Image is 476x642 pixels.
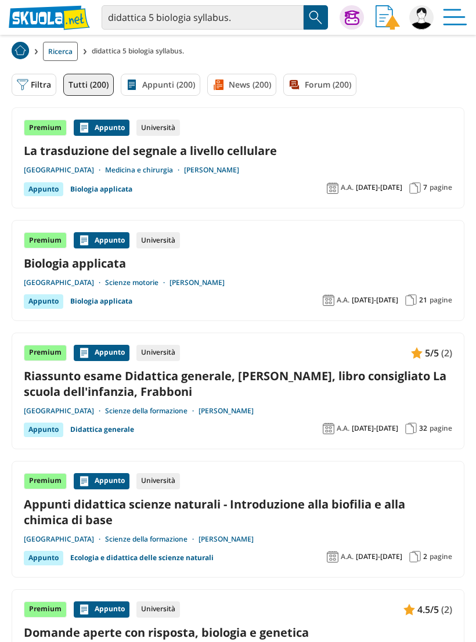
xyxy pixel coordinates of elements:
[24,120,67,136] div: Premium
[24,232,67,248] div: Premium
[289,79,300,91] img: Forum filtro contenuto
[136,473,180,489] div: Università
[345,10,359,25] img: Chiedi Tutor AI
[74,473,129,489] div: Appunto
[376,5,400,30] img: Invia appunto
[121,74,200,96] a: Appunti (200)
[70,182,132,196] a: Biologia applicata
[430,295,452,305] span: pagine
[423,183,427,192] span: 7
[24,625,452,640] a: Domande aperte con risposta, biologia e genetica
[136,601,180,618] div: Università
[323,294,334,306] img: Anno accademico
[405,423,417,434] img: Pagine
[12,42,29,59] img: Home
[102,5,304,30] input: Cerca appunti, riassunti o versioni
[24,473,67,489] div: Premium
[212,79,224,91] img: News filtro contenuto
[24,345,67,361] div: Premium
[136,232,180,248] div: Università
[403,604,415,615] img: Appunti contenuto
[12,42,29,61] a: Home
[199,406,254,416] a: [PERSON_NAME]
[352,295,398,305] span: [DATE]-[DATE]
[207,74,276,96] a: News (200)
[24,182,63,196] div: Appunto
[304,5,328,30] button: Search Button
[170,278,225,287] a: [PERSON_NAME]
[356,552,402,561] span: [DATE]-[DATE]
[441,602,452,617] span: (2)
[341,183,354,192] span: A.A.
[24,278,105,287] a: [GEOGRAPHIC_DATA]
[70,423,134,437] a: Didattica generale
[24,165,105,175] a: [GEOGRAPHIC_DATA]
[92,42,189,61] span: didattica 5 biologia syllabus.
[430,183,452,192] span: pagine
[199,535,254,544] a: [PERSON_NAME]
[337,295,349,305] span: A.A.
[12,74,56,96] button: Filtra
[327,551,338,562] img: Anno accademico
[419,424,427,433] span: 32
[24,601,67,618] div: Premium
[24,406,105,416] a: [GEOGRAPHIC_DATA]
[409,182,421,194] img: Pagine
[24,294,63,308] div: Appunto
[70,551,214,565] a: Ecologia e didattica delle scienze naturali
[441,345,452,360] span: (2)
[78,347,90,359] img: Appunti contenuto
[323,423,334,434] img: Anno accademico
[24,551,63,565] div: Appunto
[24,496,452,528] a: Appunti didattica scienze naturali - Introduzione alla biofilia e alla chimica di base
[105,406,199,416] a: Scienze della formazione
[405,294,417,306] img: Pagine
[356,183,402,192] span: [DATE]-[DATE]
[78,604,90,615] img: Appunti contenuto
[423,552,427,561] span: 2
[136,120,180,136] div: Università
[105,278,170,287] a: Scienze motorie
[78,122,90,134] img: Appunti contenuto
[105,535,199,544] a: Scienze della formazione
[24,143,452,158] a: La trasduzione del segnale a livello cellulare
[78,475,90,487] img: Appunti contenuto
[74,232,129,248] div: Appunto
[337,424,349,433] span: A.A.
[411,347,423,359] img: Appunti contenuto
[78,235,90,246] img: Appunti contenuto
[409,5,434,30] img: Alessiasigqg
[430,552,452,561] span: pagine
[17,79,28,91] img: Filtra filtri mobile
[283,74,356,96] a: Forum (200)
[136,345,180,361] div: Università
[419,295,427,305] span: 21
[307,9,324,26] img: Cerca appunti, riassunti o versioni
[126,79,138,91] img: Appunti filtro contenuto
[443,5,467,30] img: Menù
[24,368,452,399] a: Riassunto esame Didattica generale, [PERSON_NAME], libro consigliato La scuola dell'infanzia, Fra...
[63,74,114,96] a: Tutti (200)
[327,182,338,194] img: Anno accademico
[425,345,439,360] span: 5/5
[409,551,421,562] img: Pagine
[430,424,452,433] span: pagine
[70,294,132,308] a: Biologia applicata
[74,601,129,618] div: Appunto
[24,535,105,544] a: [GEOGRAPHIC_DATA]
[24,255,452,271] a: Biologia applicata
[341,552,354,561] span: A.A.
[43,42,78,61] a: Ricerca
[74,345,129,361] div: Appunto
[184,165,239,175] a: [PERSON_NAME]
[352,424,398,433] span: [DATE]-[DATE]
[105,165,184,175] a: Medicina e chirurgia
[417,602,439,617] span: 4.5/5
[24,423,63,437] div: Appunto
[74,120,129,136] div: Appunto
